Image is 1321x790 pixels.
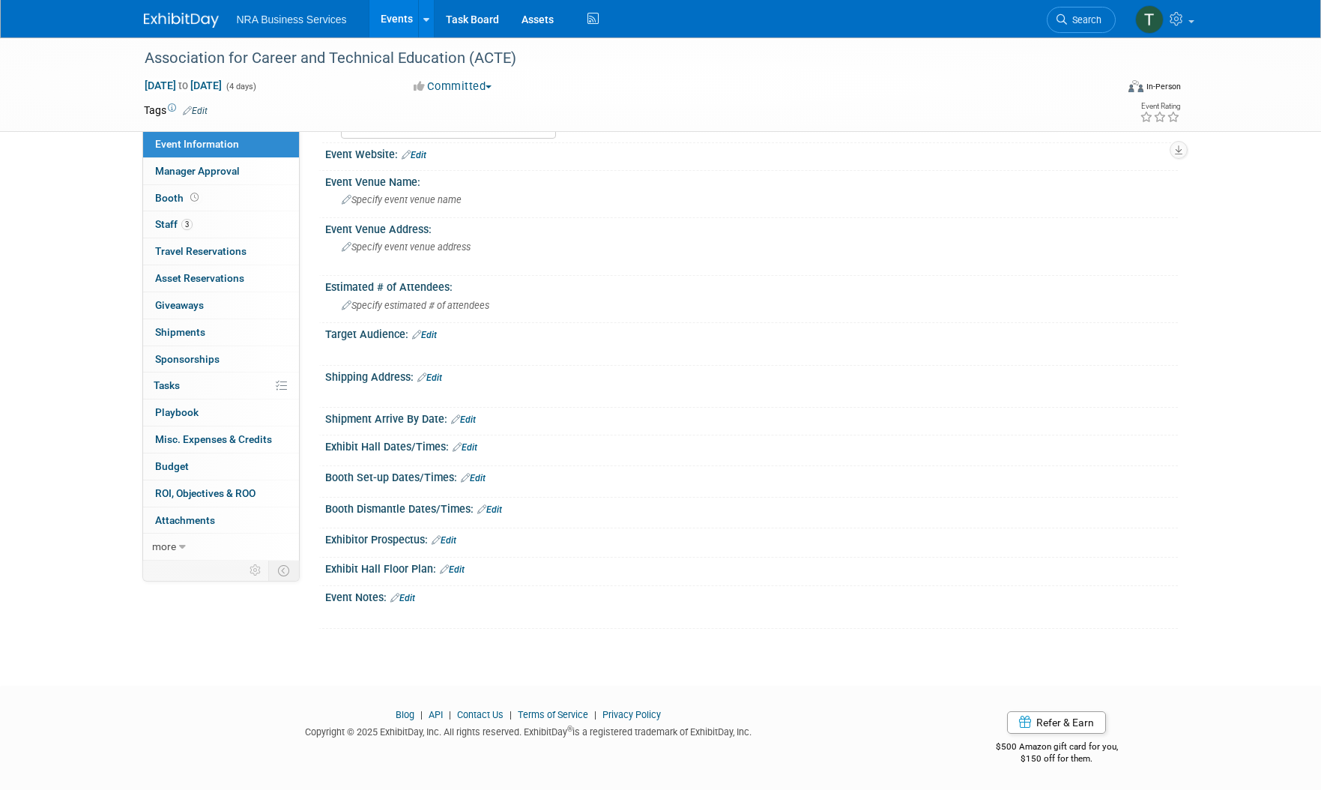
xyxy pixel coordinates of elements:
[155,433,272,445] span: Misc. Expenses & Credits
[143,158,299,184] a: Manager Approval
[1047,7,1116,33] a: Search
[143,292,299,319] a: Giveaways
[432,535,456,546] a: Edit
[590,709,600,720] span: |
[143,238,299,265] a: Travel Reservations
[325,498,1178,517] div: Booth Dismantle Dates/Times:
[143,211,299,238] a: Staff3
[477,504,502,515] a: Edit
[144,103,208,118] td: Tags
[518,709,588,720] a: Terms of Service
[152,540,176,552] span: more
[1135,5,1164,34] img: Terry Gamal ElDin
[237,13,347,25] span: NRA Business Services
[451,414,476,425] a: Edit
[417,373,442,383] a: Edit
[143,453,299,480] a: Budget
[342,241,471,253] span: Specify event venue address
[325,558,1178,577] div: Exhibit Hall Floor Plan:
[155,299,204,311] span: Giveaways
[143,265,299,292] a: Asset Reservations
[325,323,1178,343] div: Target Audience:
[1067,14,1101,25] span: Search
[225,82,256,91] span: (4 days)
[154,379,180,391] span: Tasks
[143,319,299,346] a: Shipments
[155,272,244,284] span: Asset Reservations
[1146,81,1181,92] div: In-Person
[325,366,1178,385] div: Shipping Address:
[325,435,1178,455] div: Exhibit Hall Dates/Times:
[144,13,219,28] img: ExhibitDay
[325,276,1178,295] div: Estimated # of Attendees:
[155,487,256,499] span: ROI, Objectives & ROO
[183,106,208,116] a: Edit
[155,353,220,365] span: Sponsorships
[155,326,205,338] span: Shipments
[325,466,1178,486] div: Booth Set-up Dates/Times:
[445,709,455,720] span: |
[325,528,1178,548] div: Exhibitor Prospectus:
[181,219,193,230] span: 3
[144,79,223,92] span: [DATE] [DATE]
[155,192,202,204] span: Booth
[243,561,269,580] td: Personalize Event Tab Strip
[155,138,239,150] span: Event Information
[396,709,414,720] a: Blog
[461,473,486,483] a: Edit
[457,709,504,720] a: Contact Us
[155,218,193,230] span: Staff
[155,165,240,177] span: Manager Approval
[155,406,199,418] span: Playbook
[268,561,299,580] td: Toggle Event Tabs
[155,460,189,472] span: Budget
[1128,80,1143,92] img: Format-Inperson.png
[1007,711,1106,734] a: Refer & Earn
[408,79,498,94] button: Committed
[143,507,299,534] a: Attachments
[325,218,1178,237] div: Event Venue Address:
[936,753,1178,765] div: $150 off for them.
[1027,78,1182,100] div: Event Format
[144,722,914,739] div: Copyright © 2025 ExhibitDay, Inc. All rights reserved. ExhibitDay is a registered trademark of Ex...
[143,131,299,157] a: Event Information
[506,709,516,720] span: |
[143,346,299,373] a: Sponsorships
[143,373,299,399] a: Tasks
[139,45,1093,72] div: Association for Career and Technical Education (ACTE)
[342,300,489,311] span: Specify estimated # of attendees
[936,731,1178,765] div: $500 Amazon gift card for you,
[325,408,1178,427] div: Shipment Arrive By Date:
[155,514,215,526] span: Attachments
[143,399,299,426] a: Playbook
[325,586,1178,606] div: Event Notes:
[417,709,426,720] span: |
[342,194,462,205] span: Specify event venue name
[325,143,1178,163] div: Event Website:
[143,480,299,507] a: ROI, Objectives & ROO
[402,150,426,160] a: Edit
[325,171,1178,190] div: Event Venue Name:
[602,709,661,720] a: Privacy Policy
[176,79,190,91] span: to
[440,564,465,575] a: Edit
[412,330,437,340] a: Edit
[187,192,202,203] span: Booth not reserved yet
[155,245,247,257] span: Travel Reservations
[390,593,415,603] a: Edit
[1140,103,1180,110] div: Event Rating
[453,442,477,453] a: Edit
[567,725,572,733] sup: ®
[143,426,299,453] a: Misc. Expenses & Credits
[143,185,299,211] a: Booth
[429,709,443,720] a: API
[143,534,299,560] a: more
